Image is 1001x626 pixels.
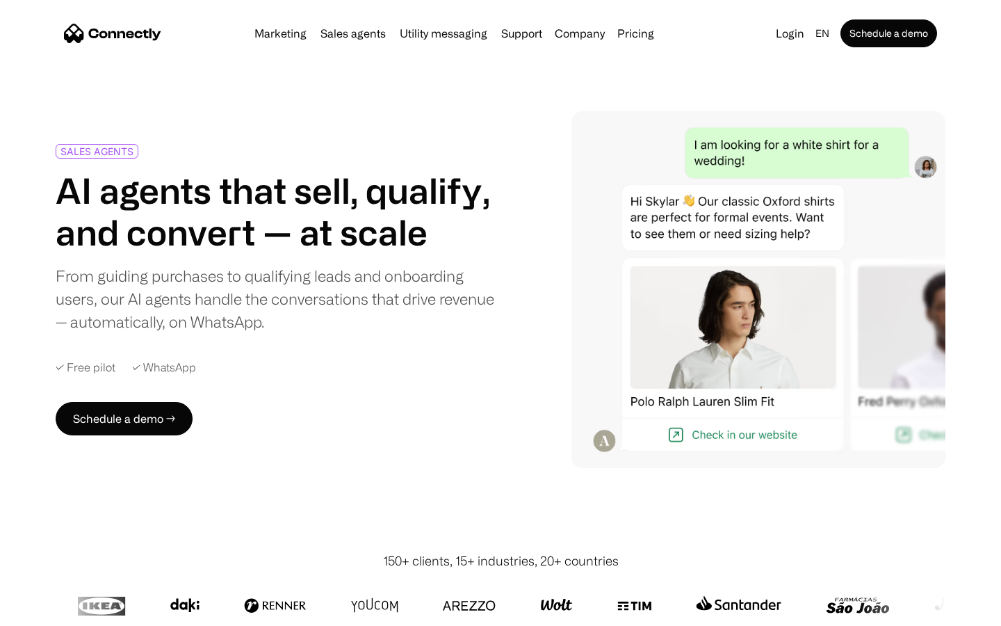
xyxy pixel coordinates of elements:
[14,600,83,621] aside: Language selected: English
[56,402,193,435] a: Schedule a demo →
[815,24,829,43] div: en
[60,146,133,156] div: SALES AGENTS
[315,28,391,39] a: Sales agents
[394,28,493,39] a: Utility messaging
[612,28,660,39] a: Pricing
[555,24,605,43] div: Company
[840,19,937,47] a: Schedule a demo
[28,602,83,621] ul: Language list
[383,552,619,570] div: 150+ clients, 15+ industries, 20+ countries
[132,361,196,374] div: ✓ WhatsApp
[56,264,495,333] div: From guiding purchases to qualifying leads and onboarding users, our AI agents handle the convers...
[56,361,115,374] div: ✓ Free pilot
[770,24,810,43] a: Login
[496,28,548,39] a: Support
[56,170,495,253] h1: AI agents that sell, qualify, and convert — at scale
[249,28,312,39] a: Marketing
